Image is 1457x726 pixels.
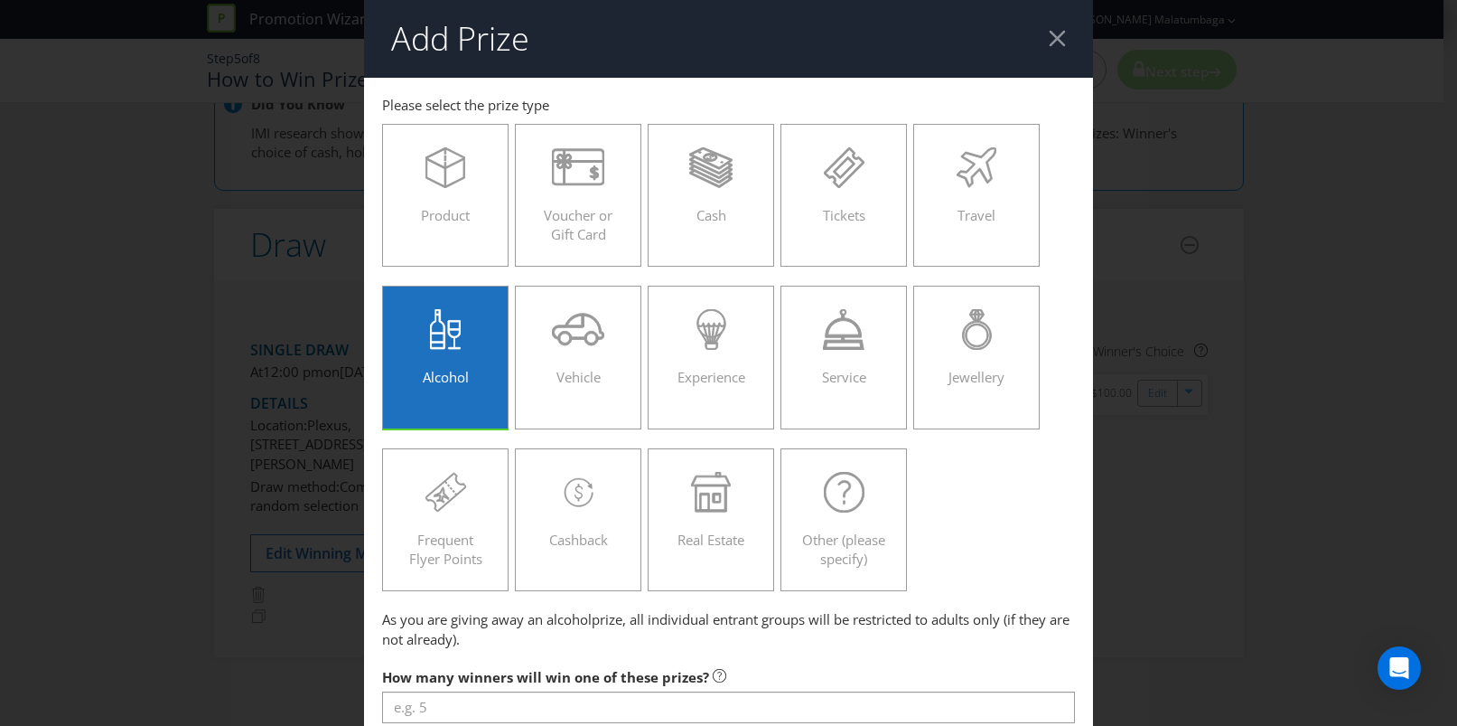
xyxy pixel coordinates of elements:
span: , all individual entrant groups will be restricted to adults only (if they are not already). [382,610,1069,647]
div: Open Intercom Messenger [1378,646,1421,690]
input: e.g. 5 [382,692,1075,723]
span: Alcohol [423,368,469,386]
span: Tickets [823,206,865,224]
span: prize [592,610,622,628]
span: Voucher or Gift Card [544,206,612,243]
span: Cashback [549,531,608,549]
span: Product [421,206,470,224]
span: Service [822,368,866,386]
span: As you are giving away an alcohol [382,610,592,628]
span: Frequent Flyer Points [409,531,482,568]
span: Vehicle [556,368,601,386]
h2: Add Prize [391,21,529,57]
span: Cash [696,206,726,224]
span: Experience [677,368,745,386]
span: Real Estate [677,531,744,549]
span: Travel [957,206,995,224]
span: Please select the prize type [382,96,549,114]
span: How many winners will win one of these prizes? [382,668,709,686]
span: Other (please specify) [802,531,885,568]
span: Jewellery [948,368,1004,386]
